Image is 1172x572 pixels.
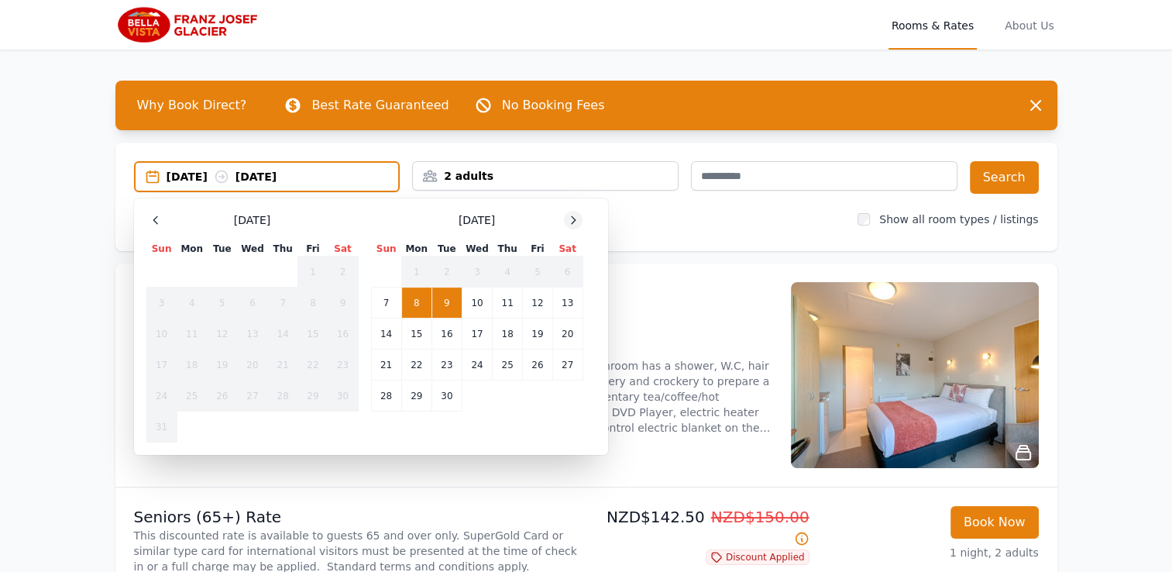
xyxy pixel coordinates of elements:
[401,288,431,319] td: 8
[146,242,177,257] th: Sun
[125,90,259,121] span: Why Book Direct?
[328,242,358,257] th: Sat
[298,350,328,381] td: 22
[177,350,207,381] td: 18
[298,288,328,319] td: 8
[371,350,401,381] td: 21
[371,288,401,319] td: 7
[552,319,583,350] td: 20
[268,350,298,381] td: 21
[177,319,207,350] td: 11
[207,242,237,257] th: Tue
[146,412,177,443] td: 31
[237,381,267,412] td: 27
[401,381,431,412] td: 29
[970,161,1039,194] button: Search
[177,242,207,257] th: Mon
[523,257,552,288] td: 5
[298,257,328,288] td: 1
[167,169,399,184] div: [DATE] [DATE]
[371,319,401,350] td: 14
[134,506,580,528] p: Seniors (65+) Rate
[298,381,328,412] td: 29
[401,319,431,350] td: 15
[146,350,177,381] td: 17
[234,212,270,228] span: [DATE]
[493,350,523,381] td: 25
[459,212,495,228] span: [DATE]
[328,288,358,319] td: 9
[950,506,1039,539] button: Book Now
[552,288,583,319] td: 13
[207,381,237,412] td: 26
[371,242,401,257] th: Sun
[711,508,809,526] span: NZD$150.00
[431,288,462,319] td: 9
[268,288,298,319] td: 7
[268,319,298,350] td: 14
[879,213,1038,226] label: Show all room types / listings
[298,242,328,257] th: Fri
[493,257,523,288] td: 4
[371,381,401,412] td: 28
[207,288,237,319] td: 5
[822,545,1039,560] p: 1 night, 2 adults
[268,242,298,257] th: Thu
[462,288,492,319] td: 10
[431,242,462,257] th: Tue
[146,319,177,350] td: 10
[328,257,358,288] td: 2
[237,350,267,381] td: 20
[462,257,492,288] td: 3
[493,242,523,257] th: Thu
[552,257,583,288] td: 6
[552,242,583,257] th: Sat
[431,257,462,288] td: 2
[115,6,264,43] img: Bella Vista Franz Josef Glacier
[237,242,267,257] th: Wed
[328,319,358,350] td: 16
[462,350,492,381] td: 24
[706,550,809,565] span: Discount Applied
[523,242,552,257] th: Fri
[401,242,431,257] th: Mon
[413,168,678,184] div: 2 adults
[401,350,431,381] td: 22
[328,381,358,412] td: 30
[207,350,237,381] td: 19
[502,96,605,115] p: No Booking Fees
[328,350,358,381] td: 23
[462,242,492,257] th: Wed
[311,96,449,115] p: Best Rate Guaranteed
[493,288,523,319] td: 11
[237,319,267,350] td: 13
[401,257,431,288] td: 1
[177,381,207,412] td: 25
[523,319,552,350] td: 19
[523,350,552,381] td: 26
[431,350,462,381] td: 23
[207,319,237,350] td: 12
[493,319,523,350] td: 18
[177,288,207,319] td: 4
[146,288,177,319] td: 3
[462,319,492,350] td: 17
[268,381,298,412] td: 28
[146,381,177,412] td: 24
[593,506,809,550] p: NZD$142.50
[237,288,267,319] td: 6
[431,319,462,350] td: 16
[523,288,552,319] td: 12
[552,350,583,381] td: 27
[431,381,462,412] td: 30
[298,319,328,350] td: 15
